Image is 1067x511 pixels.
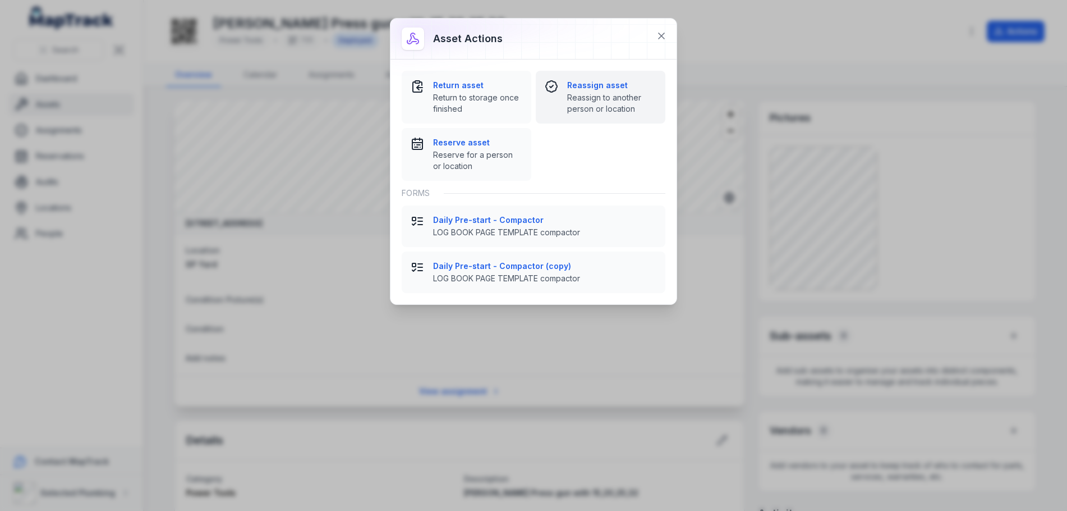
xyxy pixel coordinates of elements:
[402,252,665,293] button: Daily Pre-start - Compactor (copy)LOG BOOK PAGE TEMPLATE compactor
[567,80,656,91] strong: Reassign asset
[433,149,522,172] span: Reserve for a person or location
[402,206,665,247] button: Daily Pre-start - CompactorLOG BOOK PAGE TEMPLATE compactor
[402,181,665,206] div: Forms
[433,273,656,284] span: LOG BOOK PAGE TEMPLATE compactor
[567,92,656,115] span: Reassign to another person or location
[402,128,531,181] button: Reserve assetReserve for a person or location
[433,227,656,238] span: LOG BOOK PAGE TEMPLATE compactor
[433,137,522,148] strong: Reserve asset
[433,261,656,272] strong: Daily Pre-start - Compactor (copy)
[402,71,531,124] button: Return assetReturn to storage once finished
[433,31,503,47] h3: Asset actions
[433,80,522,91] strong: Return asset
[433,215,656,226] strong: Daily Pre-start - Compactor
[536,71,665,124] button: Reassign assetReassign to another person or location
[433,92,522,115] span: Return to storage once finished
